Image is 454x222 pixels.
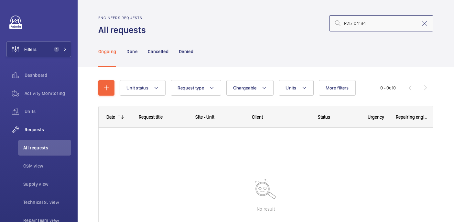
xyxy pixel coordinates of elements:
[139,114,163,120] span: Request title
[326,85,349,90] span: More filters
[368,114,384,120] span: Urgency
[24,46,37,53] span: Filters
[98,24,150,36] h1: All requests
[23,145,71,151] span: All requests
[318,114,330,120] span: Status
[25,108,71,115] span: Units
[23,199,71,205] span: Technical S. view
[120,80,166,96] button: Unit status
[54,47,59,52] span: 1
[148,48,168,55] p: Cancelled
[23,181,71,187] span: Supply view
[396,114,429,120] span: Repairing engineer
[98,48,116,55] p: Ongoing
[329,15,433,31] input: Search by request number or quote number
[179,48,193,55] p: Denied
[25,90,71,97] span: Activity Monitoring
[226,80,274,96] button: Chargeable
[389,85,393,90] span: of
[25,126,71,133] span: Requests
[98,16,150,20] h2: Engineers requests
[6,41,71,57] button: Filters1
[195,114,214,120] span: Site - Unit
[319,80,356,96] button: More filters
[126,48,137,55] p: Done
[178,85,204,90] span: Request type
[171,80,221,96] button: Request type
[380,86,396,90] span: 0 - 0 0
[23,163,71,169] span: CSM view
[106,114,115,120] div: Date
[279,80,313,96] button: Units
[126,85,148,90] span: Unit status
[252,114,263,120] span: Client
[286,85,296,90] span: Units
[25,72,71,78] span: Dashboard
[233,85,257,90] span: Chargeable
